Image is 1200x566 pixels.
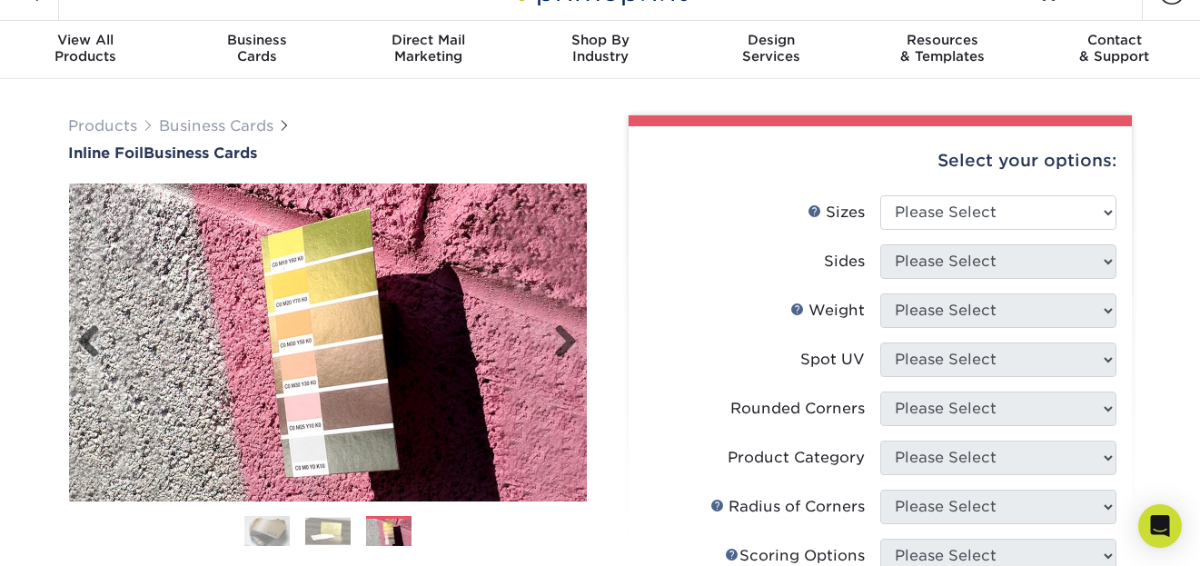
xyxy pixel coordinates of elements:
[342,21,514,79] a: Direct MailMarketing
[801,349,866,371] div: Spot UV
[342,32,514,65] div: Marketing
[160,117,274,134] a: Business Cards
[858,32,1029,48] span: Resources
[808,202,866,223] div: Sizes
[729,447,866,469] div: Product Category
[69,144,587,162] h1: Business Cards
[172,32,343,48] span: Business
[305,517,351,545] img: Business Cards 02
[69,144,144,162] span: Inline Foil
[342,32,514,48] span: Direct Mail
[1028,32,1200,65] div: & Support
[244,509,290,554] img: Business Cards 01
[514,21,686,79] a: Shop ByIndustry
[1028,32,1200,48] span: Contact
[69,184,587,501] img: Inline Foil 03
[1028,21,1200,79] a: Contact& Support
[172,32,343,65] div: Cards
[858,21,1029,79] a: Resources& Templates
[366,519,412,547] img: Business Cards 03
[825,251,866,273] div: Sides
[791,300,866,322] div: Weight
[1138,504,1182,548] div: Open Intercom Messenger
[686,32,858,48] span: Design
[711,496,866,518] div: Radius of Corners
[643,126,1117,195] div: Select your options:
[5,511,154,560] iframe: Google Customer Reviews
[69,117,138,134] a: Products
[69,144,587,162] a: Inline FoilBusiness Cards
[686,21,858,79] a: DesignServices
[514,32,686,65] div: Industry
[686,32,858,65] div: Services
[514,32,686,48] span: Shop By
[858,32,1029,65] div: & Templates
[172,21,343,79] a: BusinessCards
[731,398,866,420] div: Rounded Corners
